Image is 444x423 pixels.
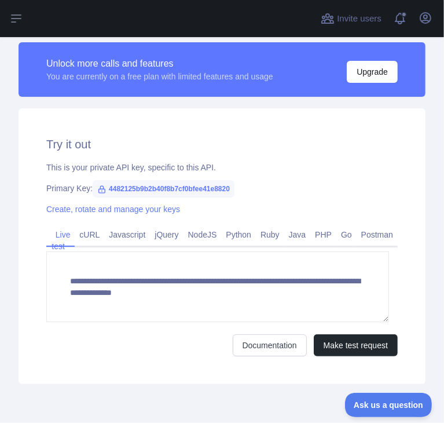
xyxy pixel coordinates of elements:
[357,225,398,244] a: Postman
[46,71,273,82] div: You are currently on a free plan with limited features and usage
[256,225,284,244] a: Ruby
[51,225,71,256] a: Live test
[75,225,104,244] a: cURL
[336,225,357,244] a: Go
[150,225,183,244] a: jQuery
[184,225,222,244] a: NodeJS
[318,9,384,28] button: Invite users
[46,57,273,71] div: Unlock more calls and features
[46,205,180,214] a: Create, rotate and manage your keys
[104,225,150,244] a: Javascript
[233,334,307,356] a: Documentation
[221,225,256,244] a: Python
[314,334,398,356] button: Make test request
[46,136,398,152] h2: Try it out
[46,162,398,173] div: This is your private API key, specific to this API.
[345,393,432,417] iframe: Toggle Customer Support
[93,180,234,198] span: 4482125b9b2b40f8b7cf0bfee41e8820
[46,183,398,194] div: Primary Key:
[310,225,336,244] a: PHP
[347,61,398,83] button: Upgrade
[337,12,381,25] span: Invite users
[284,225,311,244] a: Java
